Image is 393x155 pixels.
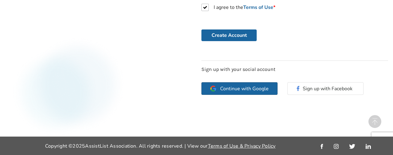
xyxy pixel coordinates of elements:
span: Continue with Google [220,86,269,91]
p: Sign up with your social account [201,66,388,73]
label: I agree to the [201,4,275,11]
img: linkedin_link [366,144,371,149]
img: Google Icon [210,86,216,91]
img: instagram_link [334,144,339,149]
button: Create Account [201,29,257,41]
img: twitter_link [349,144,355,149]
span: Sign up with Facebook [303,85,355,92]
a: Terms of Use & Privacy Policy [208,143,276,149]
img: facebook_link [321,144,323,149]
button: Sign up with Facebook [287,82,364,95]
a: Terms of Use* [243,4,275,11]
button: Continue with Google [201,82,278,95]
